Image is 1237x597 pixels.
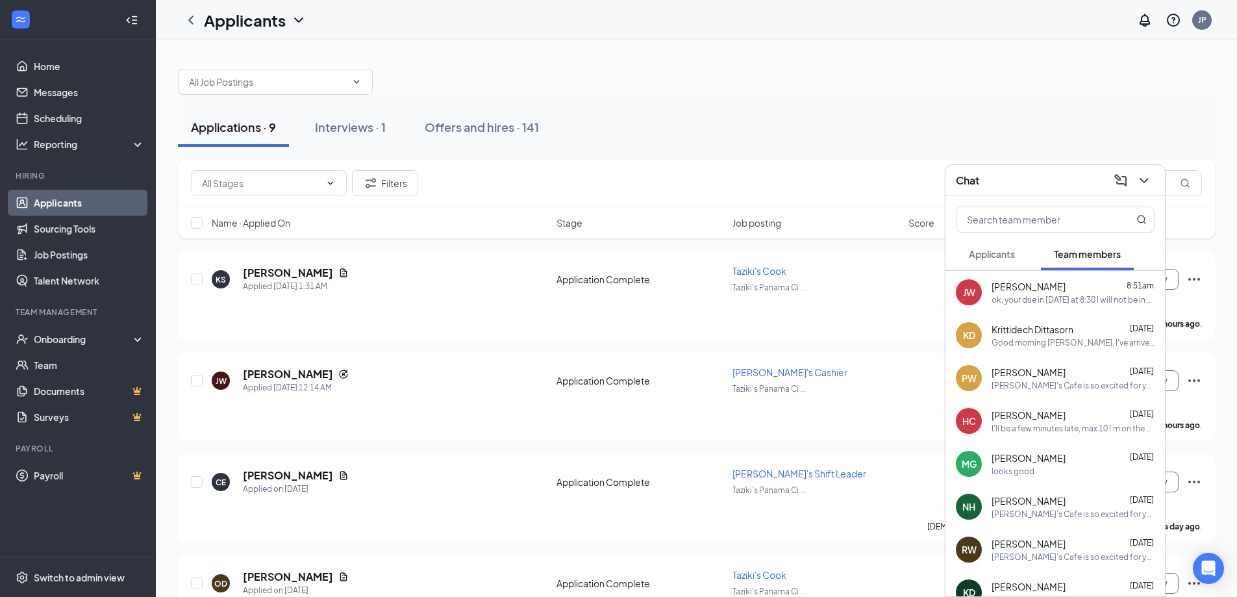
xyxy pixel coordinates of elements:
div: looks good [992,466,1034,477]
div: Applied [DATE] 1:31 AM [243,280,349,293]
button: Filter Filters [352,170,418,196]
div: Application Complete [556,273,725,286]
h5: [PERSON_NAME] [243,570,333,584]
div: Open Intercom Messenger [1193,553,1224,584]
span: Taziki's Panama Ci ... [732,587,806,596]
span: [DATE] [1130,452,1154,462]
div: [PERSON_NAME]'s Cafe is so excited for you to join our team! Do you know anyone else who might be... [992,552,1155,563]
span: [DATE] [1130,495,1154,505]
span: Name · Applied On [212,216,290,229]
span: [PERSON_NAME] [992,451,1066,464]
svg: Ellipses [1186,576,1202,591]
h5: [PERSON_NAME] [243,367,333,381]
svg: UserCheck [16,333,29,346]
span: [DATE] [1130,409,1154,419]
svg: Filter [363,175,379,191]
b: 9 hours ago [1157,319,1200,329]
svg: Collapse [125,14,138,27]
span: Job posting [732,216,781,229]
svg: Notifications [1137,12,1153,28]
span: [DATE] [1130,324,1154,333]
div: ok, your due in [DATE] at 8:30 I will not be in till almost 11 come in through the side door in t... [992,294,1155,305]
div: RW [962,543,977,556]
a: PayrollCrown [34,463,145,489]
span: Taziki's Panama Ci ... [732,283,806,292]
a: Applicants [34,190,145,216]
button: ComposeMessage [1110,170,1131,191]
h5: [PERSON_NAME] [243,266,333,280]
div: MG [962,457,977,470]
svg: Reapply [338,369,349,379]
a: Scheduling [34,105,145,131]
span: Krittidech Dittasorn [992,323,1073,336]
input: Search team member [956,207,1110,232]
div: Onboarding [34,333,134,346]
div: Payroll [16,443,142,454]
svg: ChevronDown [351,77,362,87]
svg: QuestionInfo [1166,12,1181,28]
div: Offers and hires · 141 [425,119,539,135]
a: Job Postings [34,242,145,268]
span: Taziki's Panama Ci ... [732,384,806,394]
div: Application Complete [556,577,725,590]
span: [PERSON_NAME] [992,280,1066,293]
span: Team members [1054,248,1121,260]
span: [DATE] [1130,538,1154,548]
svg: ChevronDown [325,178,336,188]
button: ChevronDown [1134,170,1155,191]
svg: Document [338,268,349,278]
span: [PERSON_NAME] [992,580,1066,593]
h3: Chat [956,173,979,188]
div: JP [1198,14,1206,25]
div: [PERSON_NAME]'s Cafe is so excited for you to join our team! Do you know anyone else who might be... [992,509,1155,520]
a: SurveysCrown [34,404,145,430]
span: [DATE] [1130,366,1154,376]
svg: Ellipses [1186,474,1202,490]
span: 8:51am [1127,281,1154,290]
div: NH [962,500,975,513]
span: Taziki's Cook [732,569,786,581]
div: Interviews · 1 [315,119,386,135]
div: Hiring [16,170,142,181]
svg: ChevronDown [291,12,306,28]
input: All Stages [202,176,320,190]
p: [DEMOGRAPHIC_DATA][PERSON_NAME] has applied more than . [927,521,1202,532]
h5: [PERSON_NAME] [243,468,333,483]
div: Application Complete [556,374,725,387]
div: OD [214,578,227,589]
div: Applications · 9 [191,119,276,135]
div: Reporting [34,138,145,151]
span: [PERSON_NAME] [992,537,1066,550]
svg: Document [338,470,349,481]
span: [DATE] [1130,581,1154,591]
input: All Job Postings [189,75,346,89]
span: [PERSON_NAME]'s Shift Leader [732,468,866,479]
div: JW [216,375,227,387]
div: KD [963,329,975,342]
svg: ComposeMessage [1113,173,1129,188]
div: Applied on [DATE] [243,483,349,496]
div: Team Management [16,307,142,318]
a: Messages [34,79,145,105]
svg: MagnifyingGlass [1180,178,1190,188]
div: Applied [DATE] 12:14 AM [243,381,349,394]
svg: ChevronDown [1136,173,1152,188]
a: DocumentsCrown [34,378,145,404]
span: Taziki's Panama Ci ... [732,485,806,495]
a: Sourcing Tools [34,216,145,242]
div: KS [216,274,226,285]
a: Talent Network [34,268,145,294]
span: Stage [556,216,582,229]
span: Applicants [969,248,1015,260]
svg: Ellipses [1186,272,1202,287]
svg: MagnifyingGlass [1136,214,1147,225]
b: a day ago [1164,522,1200,531]
span: Taziki's Cook [732,265,786,277]
svg: Document [338,572,349,582]
svg: Analysis [16,138,29,151]
div: Application Complete [556,476,725,489]
div: CE [216,477,226,488]
div: I'll be a few minutes late, max 10 I'm on the way, I'm so sorry [992,423,1155,434]
span: [PERSON_NAME]'s Cashier [732,366,847,378]
svg: Ellipses [1186,373,1202,388]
